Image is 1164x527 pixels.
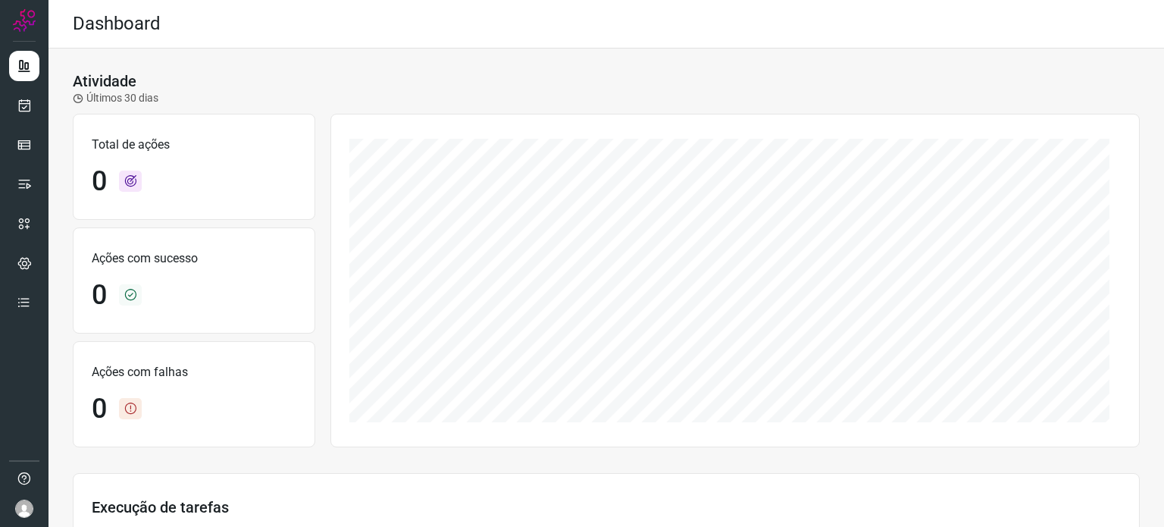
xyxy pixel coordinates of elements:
[13,9,36,32] img: Logo
[92,363,296,381] p: Ações com falhas
[73,13,161,35] h2: Dashboard
[92,498,1121,516] h3: Execução de tarefas
[92,165,107,198] h1: 0
[92,136,296,154] p: Total de ações
[92,393,107,425] h1: 0
[15,500,33,518] img: avatar-user-boy.jpg
[92,249,296,268] p: Ações com sucesso
[73,90,158,106] p: Últimos 30 dias
[73,72,136,90] h3: Atividade
[92,279,107,312] h1: 0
